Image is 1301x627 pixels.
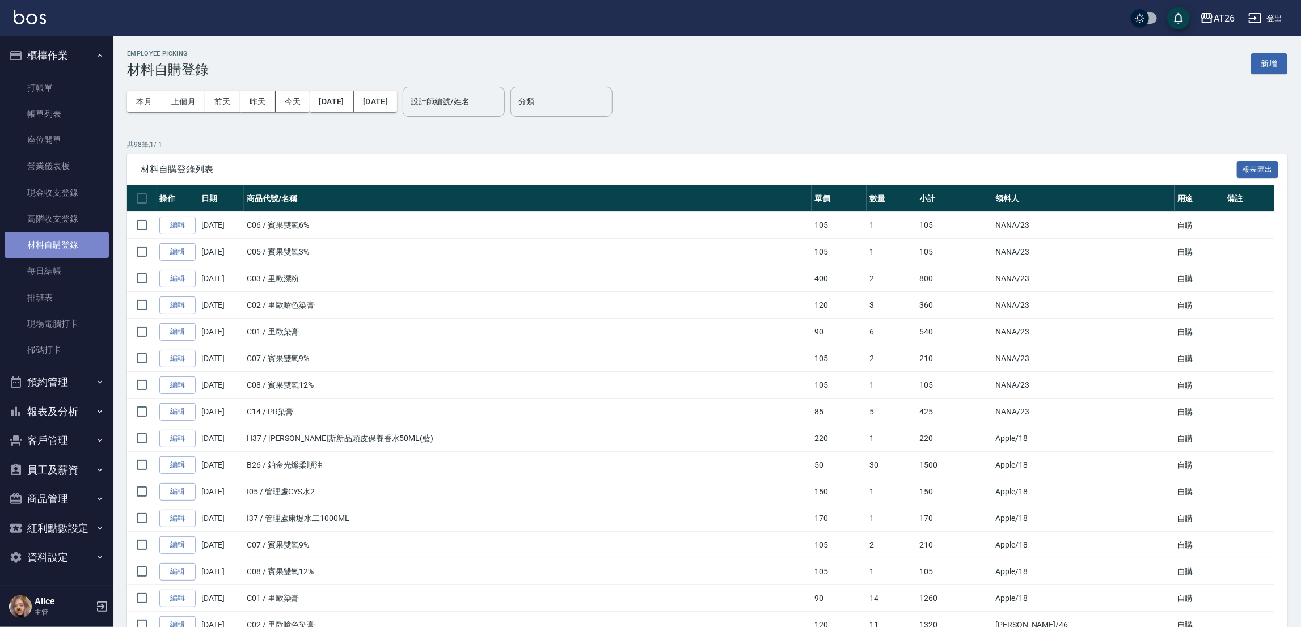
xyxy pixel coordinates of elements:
a: 營業儀表板 [5,153,109,179]
a: 每日結帳 [5,258,109,284]
td: 105 [812,532,867,558]
span: 材料自購登錄列表 [141,164,1237,175]
button: 櫃檯作業 [5,41,109,70]
td: C08 / 賓果雙氧12% [244,372,812,399]
td: 自購 [1175,399,1224,425]
td: 170 [916,505,992,532]
td: 1 [867,558,916,585]
td: 自購 [1175,345,1224,372]
td: [DATE] [198,558,244,585]
button: 今天 [276,91,310,112]
td: 425 [916,399,992,425]
th: 商品代號/名稱 [244,185,812,212]
td: 105 [812,239,867,265]
td: Apple /18 [992,425,1175,452]
td: Apple /18 [992,452,1175,478]
button: 昨天 [240,91,276,112]
td: NANA /23 [992,399,1175,425]
img: Person [9,595,32,618]
td: [DATE] [198,585,244,612]
button: 新增 [1251,53,1287,74]
td: 14 [867,585,916,612]
td: 1 [867,478,916,505]
td: NANA /23 [992,319,1175,345]
td: 自購 [1175,478,1224,505]
td: 1 [867,212,916,239]
button: 客戶管理 [5,426,109,455]
td: 自購 [1175,425,1224,452]
th: 領料人 [992,185,1175,212]
td: 105 [812,345,867,372]
td: 1 [867,425,916,452]
td: [DATE] [198,505,244,532]
button: 資料設定 [5,543,109,572]
a: 編輯 [159,403,196,421]
td: 1 [867,372,916,399]
td: 自購 [1175,505,1224,532]
td: 105 [916,212,992,239]
td: 400 [812,265,867,292]
td: NANA /23 [992,212,1175,239]
a: 排班表 [5,285,109,311]
a: 編輯 [159,456,196,474]
h3: 材料自購登錄 [127,62,209,78]
button: 紅利點數設定 [5,514,109,543]
td: 自購 [1175,585,1224,612]
td: Apple /18 [992,532,1175,558]
td: C06 / 賓果雙氧6% [244,212,812,239]
a: 編輯 [159,376,196,394]
td: C05 / 賓果雙氧3% [244,239,812,265]
th: 備註 [1224,185,1274,212]
img: Logo [14,10,46,24]
td: 6 [867,319,916,345]
h5: Alice [35,596,92,607]
td: 800 [916,265,992,292]
td: 360 [916,292,992,319]
td: [DATE] [198,478,244,505]
td: C08 / 賓果雙氧12% [244,558,812,585]
td: [DATE] [198,399,244,425]
th: 數量 [867,185,916,212]
td: 自購 [1175,265,1224,292]
td: 210 [916,345,992,372]
td: 自購 [1175,558,1224,585]
td: 自購 [1175,292,1224,319]
td: 540 [916,319,992,345]
td: Apple /18 [992,585,1175,612]
th: 小計 [916,185,992,212]
td: NANA /23 [992,345,1175,372]
a: 編輯 [159,563,196,581]
td: 自購 [1175,452,1224,478]
a: 高階收支登錄 [5,206,109,232]
button: 預約管理 [5,367,109,397]
td: 自購 [1175,532,1224,558]
button: save [1167,7,1190,29]
a: 編輯 [159,217,196,234]
a: 編輯 [159,510,196,527]
td: C02 / 里歐嗆色染膏 [244,292,812,319]
td: 1260 [916,585,992,612]
td: 220 [812,425,867,452]
button: [DATE] [310,91,353,112]
td: 3 [867,292,916,319]
th: 單價 [812,185,867,212]
p: 共 98 筆, 1 / 1 [127,139,1287,150]
td: 105 [812,372,867,399]
td: 105 [916,372,992,399]
td: 105 [916,239,992,265]
td: 50 [812,452,867,478]
td: 自購 [1175,239,1224,265]
button: 登出 [1244,8,1287,29]
a: 現場電腦打卡 [5,311,109,337]
td: 2 [867,345,916,372]
td: 30 [867,452,916,478]
td: 150 [812,478,867,505]
td: 1 [867,239,916,265]
td: [DATE] [198,452,244,478]
td: C07 / 賓果雙氧9% [244,345,812,372]
td: NANA /23 [992,239,1175,265]
a: 帳單列表 [5,101,109,127]
th: 操作 [157,185,198,212]
a: 編輯 [159,350,196,367]
td: 105 [812,212,867,239]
